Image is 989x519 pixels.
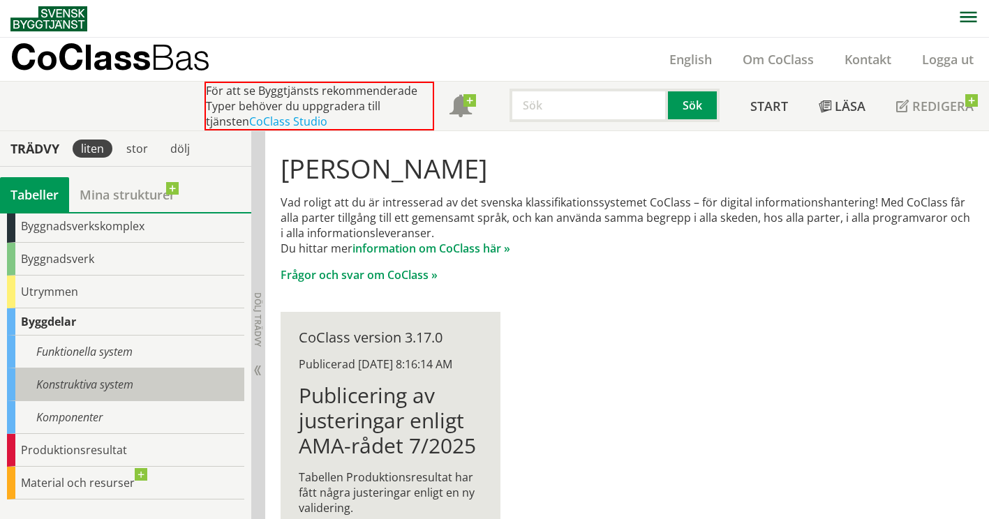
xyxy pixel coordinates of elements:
a: CoClass Studio [249,114,327,129]
div: Byggnadsverkskomplex [7,210,244,243]
a: Kontakt [829,51,907,68]
span: Dölj trädvy [252,292,264,347]
div: För att se Byggtjänsts rekommenderade Typer behöver du uppgradera till tjänsten [205,82,434,130]
p: Tabellen Produktionsresultat har fått några justeringar enligt en ny validering. [299,469,482,516]
span: Notifikationer [449,96,472,119]
span: Start [750,98,788,114]
a: CoClassBas [10,38,240,81]
div: Konstruktiva system [7,368,244,401]
h1: [PERSON_NAME] [281,153,973,183]
p: CoClass [10,49,210,65]
span: Bas [151,36,210,77]
div: Trädvy [3,141,67,156]
img: Svensk Byggtjänst [10,6,87,31]
div: Material och resurser [7,467,244,499]
div: Produktionsresultat [7,434,244,467]
p: Vad roligt att du är intresserad av det svenska klassifikationssystemet CoClass – för digital inf... [281,195,973,256]
div: Utrymmen [7,276,244,308]
a: Redigera [881,82,989,130]
div: Komponenter [7,401,244,434]
a: Logga ut [907,51,989,68]
span: Redigera [912,98,974,114]
div: Funktionella system [7,336,244,368]
a: information om CoClass här » [352,241,510,256]
input: Sök [510,89,668,122]
a: Mina strukturer [69,177,186,212]
a: Start [735,82,803,130]
span: Läsa [835,98,865,114]
a: Läsa [803,82,881,130]
div: CoClass version 3.17.0 [299,330,482,345]
div: Byggnadsverk [7,243,244,276]
a: Frågor och svar om CoClass » [281,267,438,283]
h1: Publicering av justeringar enligt AMA-rådet 7/2025 [299,383,482,458]
a: Om CoClass [727,51,829,68]
div: Byggdelar [7,308,244,336]
div: Publicerad [DATE] 8:16:14 AM [299,356,482,372]
a: English [654,51,727,68]
div: dölj [162,140,198,158]
button: Sök [668,89,720,122]
div: liten [73,140,112,158]
div: stor [118,140,156,158]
